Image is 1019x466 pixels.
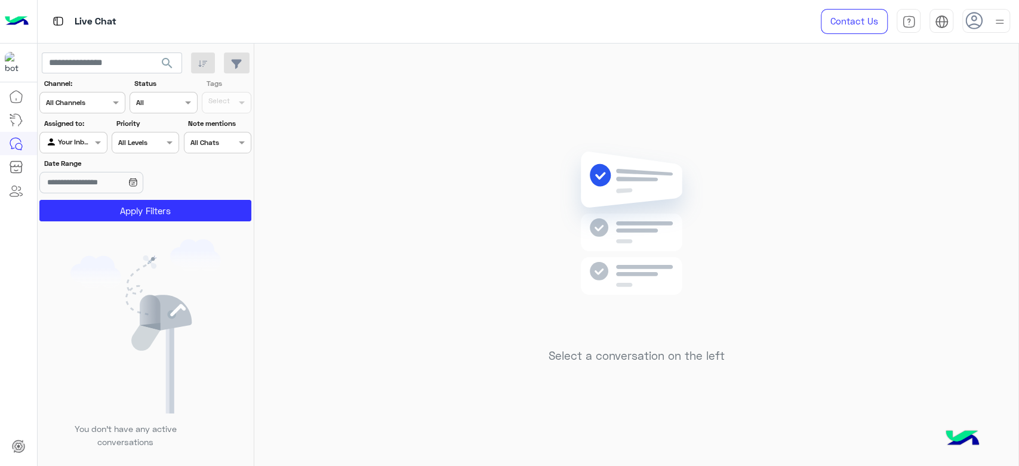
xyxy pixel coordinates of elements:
h5: Select a conversation on the left [549,349,725,363]
label: Assigned to: [44,118,106,129]
img: tab [902,15,916,29]
img: no messages [550,142,723,340]
img: profile [992,14,1007,29]
a: tab [897,9,921,34]
img: tab [51,14,66,29]
button: Apply Filters [39,200,251,221]
p: You don’t have any active conversations [65,422,186,448]
label: Status [134,78,196,89]
p: Live Chat [75,14,116,30]
img: 713415422032625 [5,52,26,73]
label: Channel: [44,78,124,89]
label: Date Range [44,158,178,169]
label: Priority [116,118,178,129]
button: search [153,53,182,78]
a: Contact Us [821,9,888,34]
img: Logo [5,9,29,34]
label: Note mentions [188,118,250,129]
img: tab [935,15,949,29]
span: search [160,56,174,70]
img: hulul-logo.png [941,418,983,460]
img: empty users [70,239,221,413]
